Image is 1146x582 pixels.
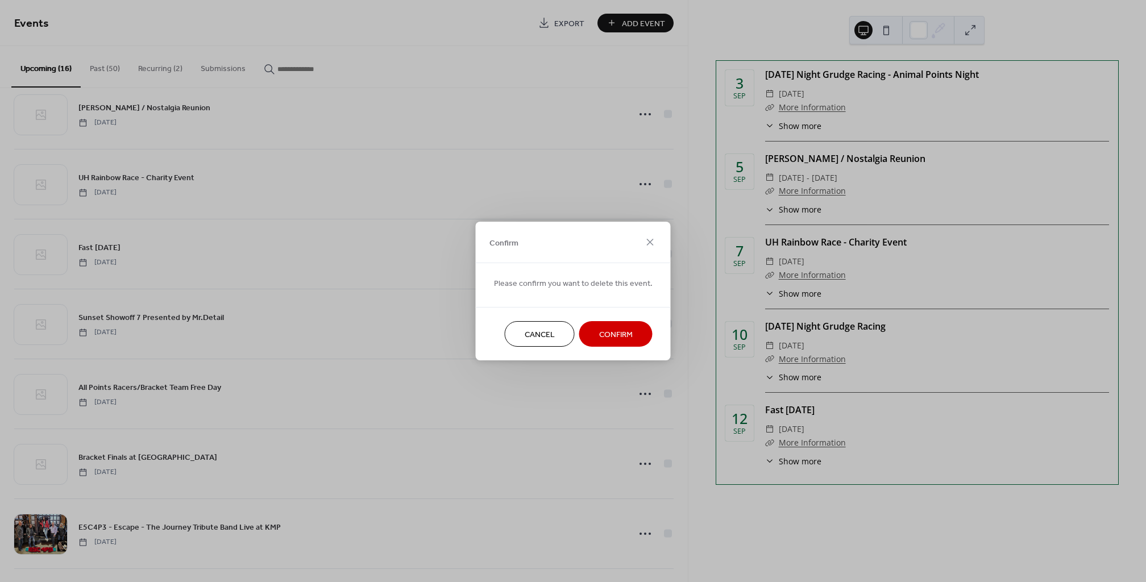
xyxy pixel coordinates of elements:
[579,321,653,347] button: Confirm
[505,321,575,347] button: Cancel
[525,329,555,341] span: Cancel
[599,329,633,341] span: Confirm
[489,237,518,249] span: Confirm
[494,278,653,290] span: Please confirm you want to delete this event.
